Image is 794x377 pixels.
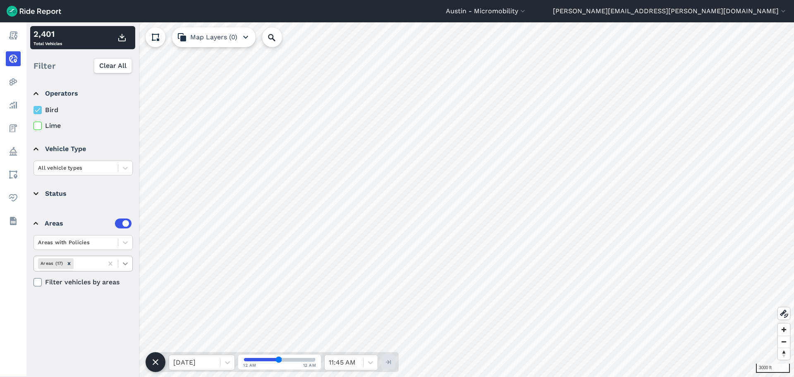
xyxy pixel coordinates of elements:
[65,258,74,269] div: Remove Areas (17)
[778,336,790,348] button: Zoom out
[243,362,256,368] span: 12 AM
[6,51,21,66] a: Realtime
[262,27,295,47] input: Search Location or Vehicles
[99,61,127,71] span: Clear All
[6,28,21,43] a: Report
[94,58,132,73] button: Clear All
[45,219,132,228] div: Areas
[33,82,132,105] summary: Operators
[6,121,21,136] a: Fees
[6,98,21,113] a: Analyze
[553,6,787,16] button: [PERSON_NAME][EMAIL_ADDRESS][PERSON_NAME][DOMAIN_NAME]
[33,121,133,131] label: Lime
[33,137,132,161] summary: Vehicle Type
[33,28,62,40] div: 2,401
[7,6,61,17] img: Ride Report
[33,105,133,115] label: Bird
[6,167,21,182] a: Areas
[756,364,790,373] div: 3000 ft
[33,212,132,235] summary: Areas
[38,258,65,269] div: Areas (17)
[33,28,62,48] div: Total Vehicles
[6,144,21,159] a: Policy
[303,362,316,368] span: 12 AM
[6,74,21,89] a: Heatmaps
[6,214,21,228] a: Datasets
[33,277,133,287] label: Filter vehicles by areas
[33,182,132,205] summary: Status
[172,27,256,47] button: Map Layers (0)
[778,324,790,336] button: Zoom in
[26,22,794,377] canvas: Map
[30,53,135,79] div: Filter
[446,6,527,16] button: Austin - Micromobility
[6,190,21,205] a: Health
[778,348,790,360] button: Reset bearing to north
